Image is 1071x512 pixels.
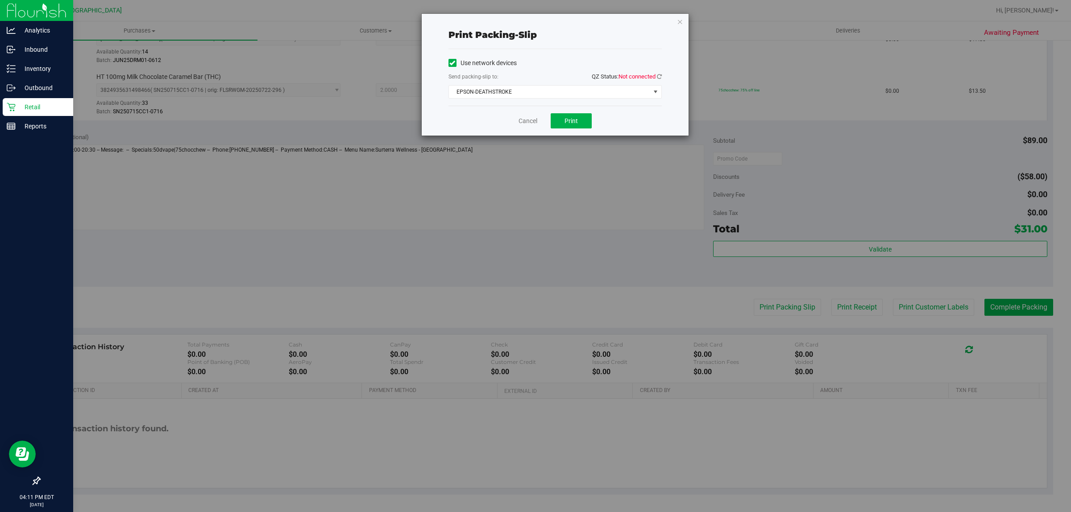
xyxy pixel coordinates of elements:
[7,122,16,131] inline-svg: Reports
[565,117,578,124] span: Print
[7,64,16,73] inline-svg: Inventory
[650,86,661,98] span: select
[7,83,16,92] inline-svg: Outbound
[448,73,498,81] label: Send packing-slip to:
[448,58,517,68] label: Use network devices
[619,73,656,80] span: Not connected
[16,63,69,74] p: Inventory
[449,86,650,98] span: EPSON-DEATHSTROKE
[16,102,69,112] p: Retail
[551,113,592,128] button: Print
[7,45,16,54] inline-svg: Inbound
[16,83,69,93] p: Outbound
[9,441,36,467] iframe: Resource center
[448,29,537,40] span: Print packing-slip
[519,116,537,126] a: Cancel
[4,501,69,508] p: [DATE]
[7,103,16,111] inline-svg: Retail
[16,44,69,55] p: Inbound
[16,121,69,132] p: Reports
[7,26,16,35] inline-svg: Analytics
[4,493,69,501] p: 04:11 PM EDT
[592,73,662,80] span: QZ Status:
[16,25,69,36] p: Analytics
